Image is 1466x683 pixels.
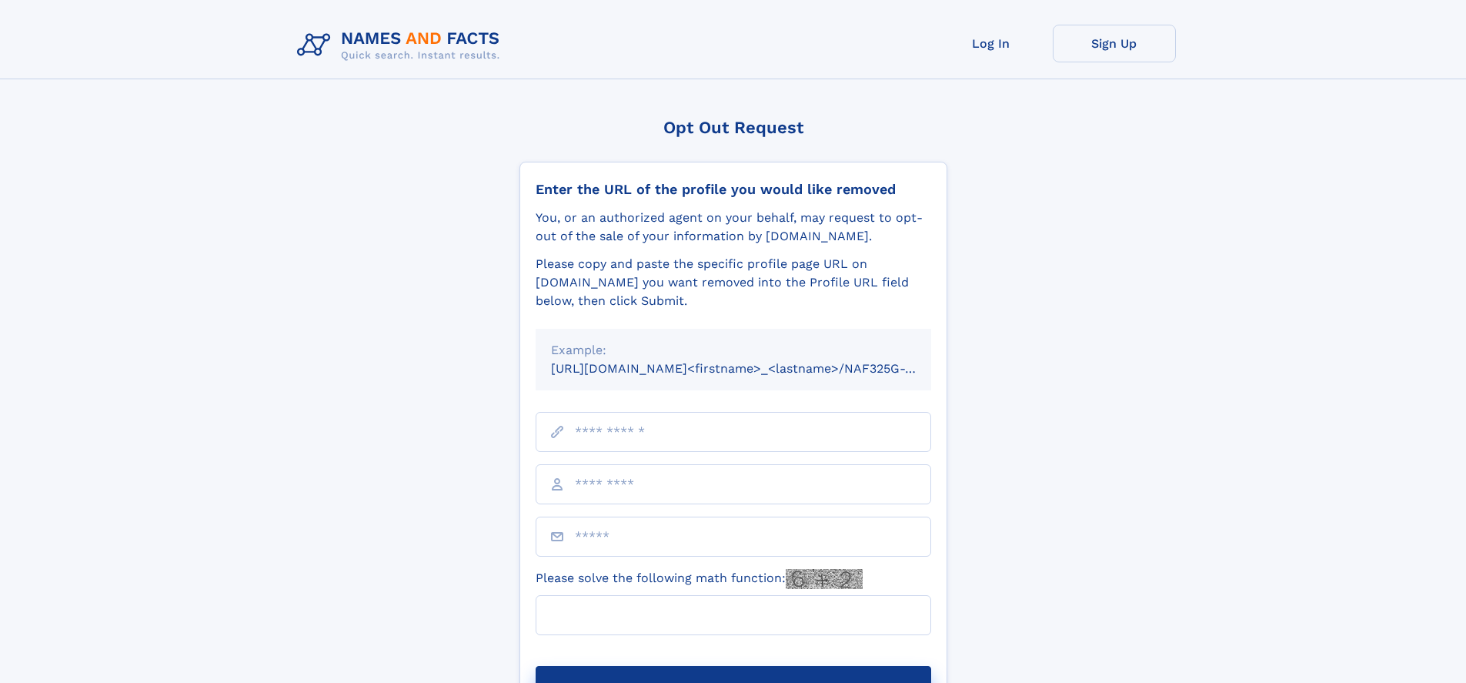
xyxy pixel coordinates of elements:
[536,181,931,198] div: Enter the URL of the profile you would like removed
[551,361,960,376] small: [URL][DOMAIN_NAME]<firstname>_<lastname>/NAF325G-xxxxxxxx
[536,569,863,589] label: Please solve the following math function:
[519,118,947,137] div: Opt Out Request
[551,341,916,360] div: Example:
[1053,25,1176,62] a: Sign Up
[291,25,513,66] img: Logo Names and Facts
[536,209,931,246] div: You, or an authorized agent on your behalf, may request to opt-out of the sale of your informatio...
[930,25,1053,62] a: Log In
[536,255,931,310] div: Please copy and paste the specific profile page URL on [DOMAIN_NAME] you want removed into the Pr...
